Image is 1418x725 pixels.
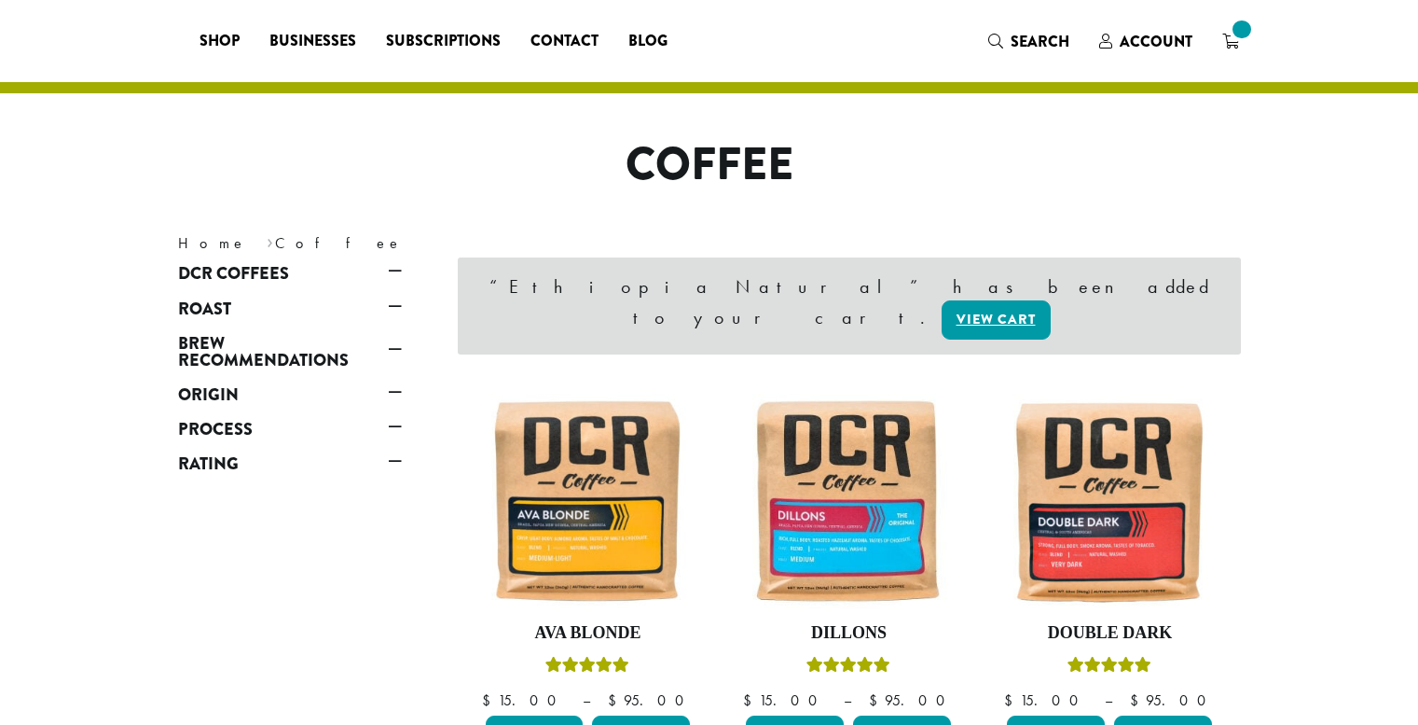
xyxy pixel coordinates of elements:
div: Rated 4.50 out of 5 [1067,654,1151,682]
span: Contact [530,30,599,53]
div: “Ethiopia Natural” has been added to your cart. [458,258,1241,355]
span: $ [869,690,885,710]
a: View cart [942,300,1051,340]
bdi: 15.00 [743,690,826,710]
h1: Coffee [164,138,1255,192]
bdi: 95.00 [869,690,954,710]
div: Rated 5.00 out of 5 [806,654,890,682]
div: Origin [178,411,402,413]
a: DillonsRated 5.00 out of 5 [741,394,956,709]
h4: Ava Blonde [481,623,695,644]
span: Shop [200,30,240,53]
bdi: 15.00 [1004,690,1087,710]
a: Origin [178,379,402,411]
span: › [267,226,273,255]
img: Double-Dark-12oz-300x300.jpg [1002,394,1217,608]
div: Brew Recommendations [178,376,402,379]
h4: Double Dark [1002,623,1217,644]
a: Shop [185,26,255,56]
span: – [583,690,590,710]
div: Roast [178,325,402,328]
a: Process [178,413,402,445]
span: Account [1120,31,1192,52]
img: Dillons-12oz-300x300.jpg [741,394,956,608]
img: Ava-Blonde-12oz-1-300x300.jpg [480,394,695,608]
div: Rating [178,480,402,482]
a: Double DarkRated 4.50 out of 5 [1002,394,1217,709]
nav: Breadcrumb [178,232,681,255]
span: Businesses [269,30,356,53]
a: Rating [178,448,402,480]
a: DCR Coffees [178,258,402,289]
a: Roast [178,293,402,325]
span: Subscriptions [386,30,501,53]
span: $ [1130,690,1146,710]
bdi: 95.00 [1130,690,1215,710]
span: $ [1004,690,1020,710]
span: $ [743,690,759,710]
bdi: 15.00 [482,690,565,710]
a: Brew Recommendations [178,328,402,376]
span: $ [482,690,498,710]
a: Search [973,26,1084,57]
span: Blog [628,30,668,53]
span: Search [1011,31,1069,52]
div: Process [178,445,402,448]
span: – [844,690,851,710]
h4: Dillons [741,623,956,644]
bdi: 95.00 [608,690,693,710]
span: $ [608,690,624,710]
span: – [1105,690,1112,710]
a: Ava BlondeRated 5.00 out of 5 [481,394,695,709]
a: Home [178,233,247,253]
div: DCR Coffees [178,289,402,294]
div: Rated 5.00 out of 5 [545,654,629,682]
